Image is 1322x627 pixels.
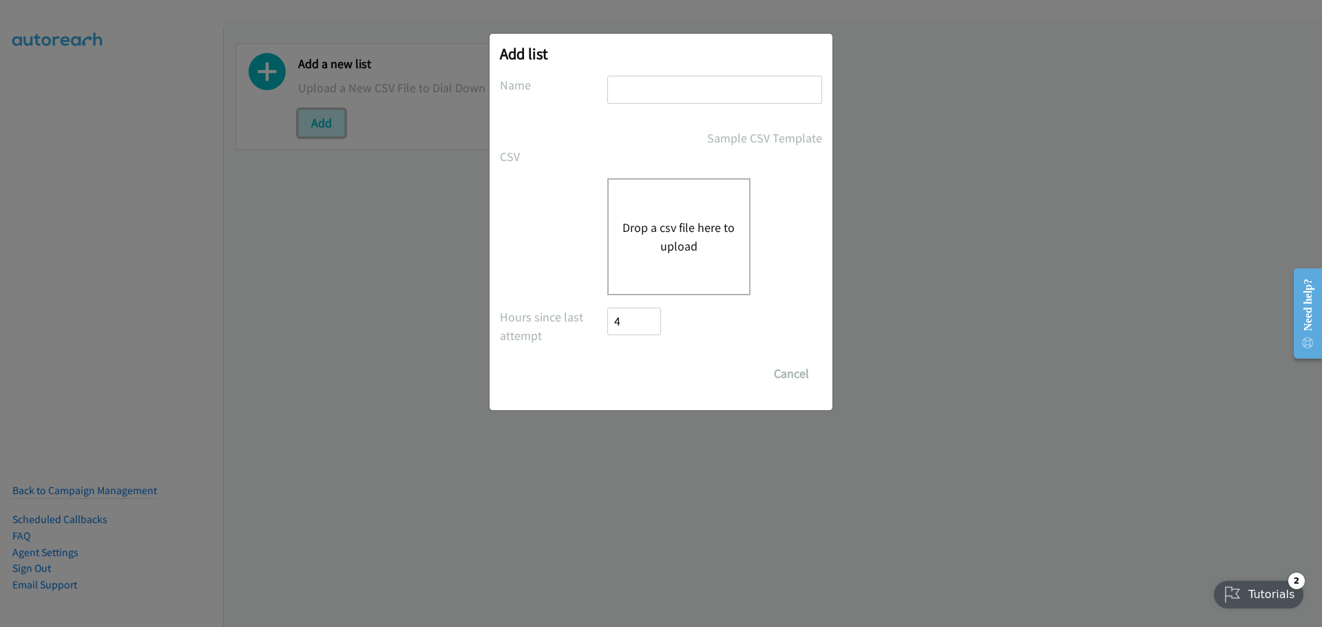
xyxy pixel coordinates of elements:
h2: Add list [500,44,822,63]
iframe: Resource Center [1282,259,1322,368]
label: Name [500,76,607,94]
label: Hours since last attempt [500,308,607,345]
iframe: Checklist [1206,567,1312,617]
button: Cancel [761,360,822,387]
button: Drop a csv file here to upload [622,218,735,255]
label: CSV [500,147,607,166]
a: Sample CSV Template [707,129,822,147]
